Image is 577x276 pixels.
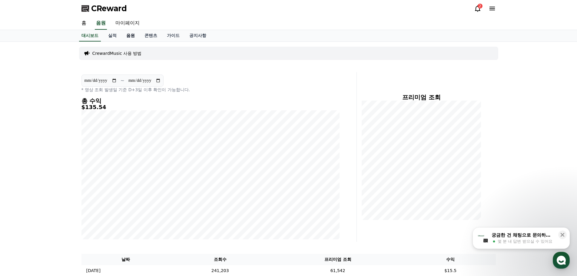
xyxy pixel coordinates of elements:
p: [DATE] [86,268,101,274]
a: 실적 [103,30,121,42]
h5: $135.54 [81,104,340,110]
a: 마이페이지 [111,17,144,30]
a: 2 [474,5,481,12]
a: 홈 [2,192,40,207]
a: 대시보드 [79,30,101,42]
a: 대화 [40,192,78,207]
th: 수익 [405,254,496,265]
span: 홈 [19,201,23,206]
a: 공지사항 [184,30,211,42]
span: CReward [91,4,127,13]
p: * 영상 조회 발생일 기준 D+3일 이후 확인이 가능합니다. [81,87,340,93]
a: 가이드 [162,30,184,42]
th: 조회수 [170,254,270,265]
a: CrewardMusic 사용 방법 [92,50,142,56]
a: 음원 [95,17,107,30]
a: 음원 [121,30,140,42]
th: 프리미엄 조회 [270,254,405,265]
a: 홈 [77,17,91,30]
h4: 총 수익 [81,98,340,104]
span: 설정 [94,201,101,206]
span: 대화 [55,201,63,206]
p: ~ [121,77,124,84]
h4: 프리미엄 조회 [362,94,481,101]
th: 날짜 [81,254,170,265]
a: CReward [81,4,127,13]
div: 2 [478,4,482,8]
a: 설정 [78,192,116,207]
a: 콘텐츠 [140,30,162,42]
